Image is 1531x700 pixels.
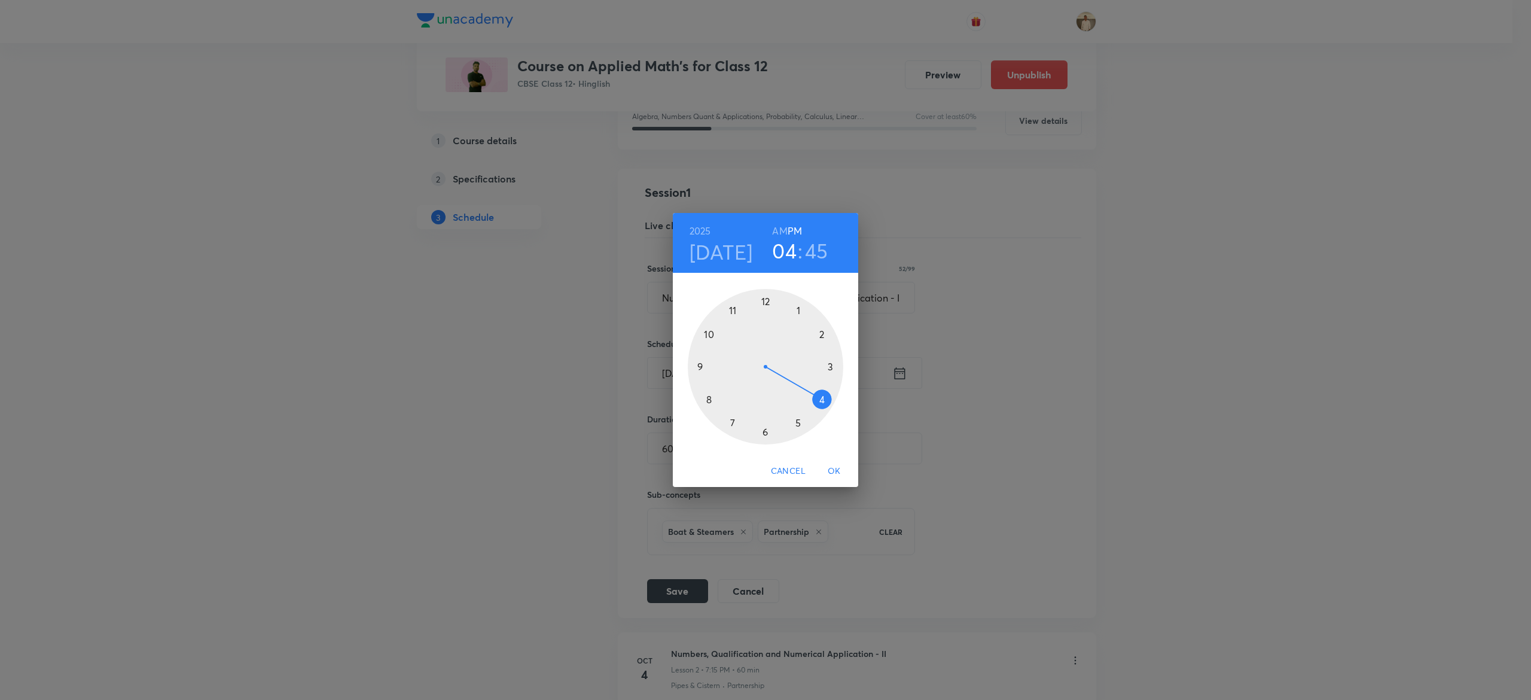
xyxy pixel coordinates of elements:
[772,238,797,263] button: 04
[772,223,787,239] button: AM
[820,464,849,479] span: OK
[798,238,803,263] h3: :
[788,223,802,239] button: PM
[766,460,810,482] button: Cancel
[805,238,828,263] button: 45
[815,460,853,482] button: OK
[690,223,711,239] button: 2025
[690,239,753,264] button: [DATE]
[771,464,806,479] span: Cancel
